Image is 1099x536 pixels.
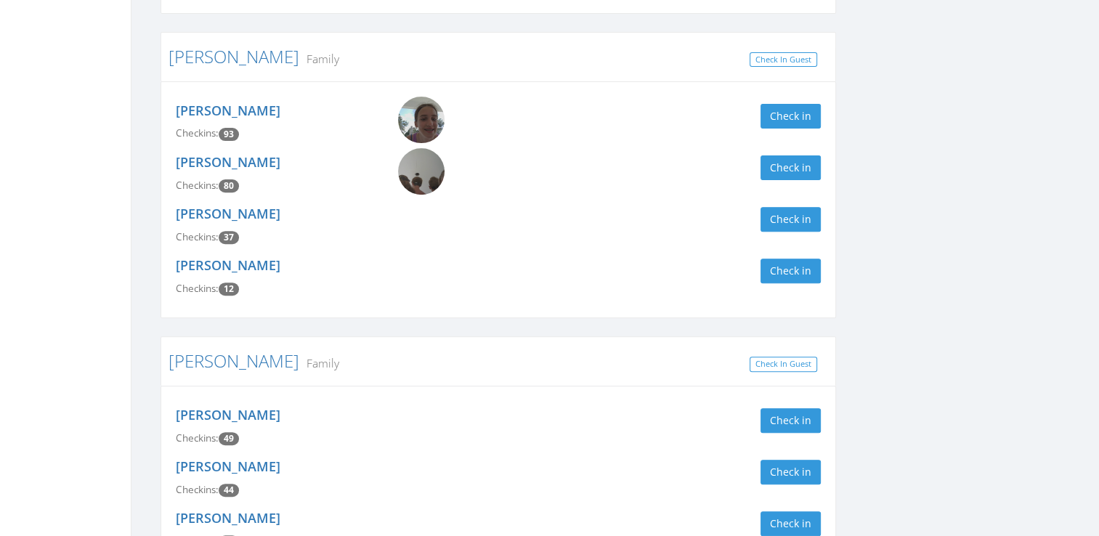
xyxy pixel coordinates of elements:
[398,97,445,143] img: Julia_Getzewich.png
[219,231,239,244] span: Checkin count
[219,128,239,141] span: Checkin count
[176,102,280,119] a: [PERSON_NAME]
[176,256,280,274] a: [PERSON_NAME]
[176,458,280,475] a: [PERSON_NAME]
[219,283,239,296] span: Checkin count
[761,104,821,129] button: Check in
[299,355,339,371] small: Family
[761,460,821,484] button: Check in
[176,205,280,222] a: [PERSON_NAME]
[176,282,219,295] span: Checkins:
[750,357,817,372] a: Check In Guest
[169,44,299,68] a: [PERSON_NAME]
[398,148,445,195] img: Nora_Getzewich_WLra7ZV.png
[761,408,821,433] button: Check in
[176,179,219,192] span: Checkins:
[176,153,280,171] a: [PERSON_NAME]
[761,259,821,283] button: Check in
[761,207,821,232] button: Check in
[176,406,280,423] a: [PERSON_NAME]
[176,230,219,243] span: Checkins:
[299,51,339,67] small: Family
[176,126,219,139] span: Checkins:
[176,483,219,496] span: Checkins:
[169,349,299,373] a: [PERSON_NAME]
[219,179,239,192] span: Checkin count
[219,432,239,445] span: Checkin count
[761,155,821,180] button: Check in
[176,509,280,527] a: [PERSON_NAME]
[219,484,239,497] span: Checkin count
[176,431,219,444] span: Checkins:
[750,52,817,68] a: Check In Guest
[761,511,821,536] button: Check in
